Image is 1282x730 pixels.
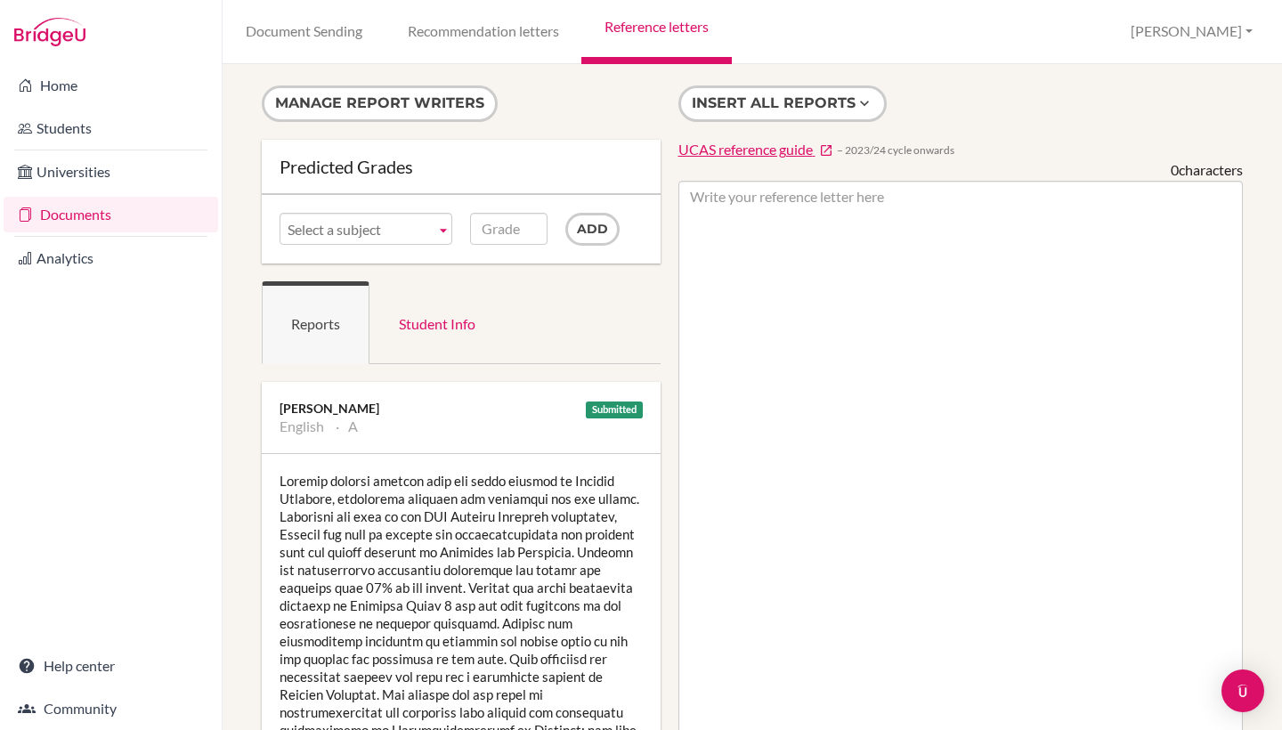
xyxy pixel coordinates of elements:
[336,418,358,435] li: A
[4,648,218,684] a: Help center
[369,281,505,364] a: Student Info
[288,214,428,246] span: Select a subject
[4,154,218,190] a: Universities
[262,281,369,364] a: Reports
[14,18,85,46] img: Bridge-U
[586,401,643,418] div: Submitted
[565,213,620,246] input: Add
[4,691,218,726] a: Community
[678,140,833,160] a: UCAS reference guide
[262,85,498,122] button: Manage report writers
[280,418,324,435] li: English
[4,240,218,276] a: Analytics
[1171,160,1243,181] div: characters
[4,197,218,232] a: Documents
[678,85,887,122] button: Insert all reports
[1123,15,1261,48] button: [PERSON_NAME]
[4,110,218,146] a: Students
[1221,669,1264,712] div: Open Intercom Messenger
[837,142,954,158] span: − 2023/24 cycle onwards
[280,400,643,418] div: [PERSON_NAME]
[4,68,218,103] a: Home
[1171,161,1179,178] span: 0
[470,213,548,245] input: Grade
[678,141,813,158] span: UCAS reference guide
[280,158,643,175] div: Predicted Grades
